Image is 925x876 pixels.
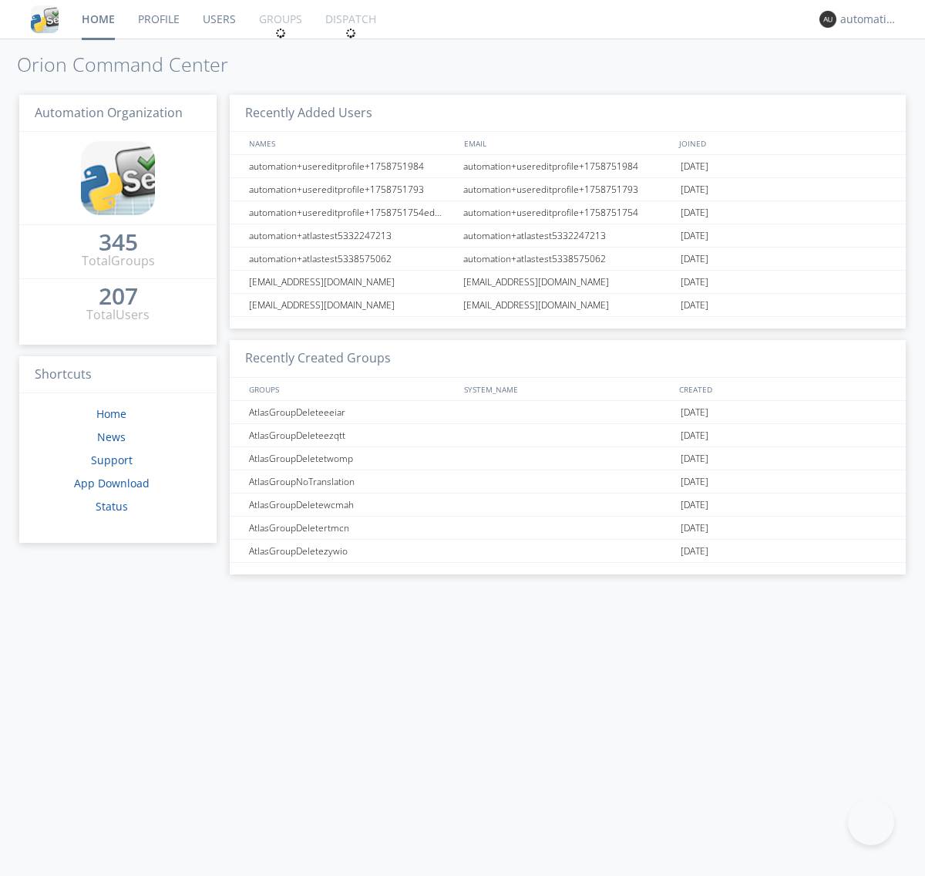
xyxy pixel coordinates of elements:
div: 207 [99,288,138,304]
img: spin.svg [345,28,356,39]
div: SYSTEM_NAME [460,378,675,400]
a: Home [96,406,126,421]
a: App Download [74,476,150,490]
span: [DATE] [681,540,708,563]
div: automation+atlas0017 [840,12,898,27]
img: cddb5a64eb264b2086981ab96f4c1ba7 [81,141,155,215]
div: automation+usereditprofile+1758751984 [245,155,459,177]
a: AtlasGroupDeletetwomp[DATE] [230,447,906,470]
span: [DATE] [681,470,708,494]
span: [DATE] [681,447,708,470]
a: automation+usereditprofile+1758751754editedautomation+usereditprofile+1758751754automation+usered... [230,201,906,224]
div: NAMES [245,132,456,154]
div: CREATED [675,378,891,400]
div: AtlasGroupDeletewcmah [245,494,459,516]
a: News [97,430,126,444]
div: AtlasGroupDeletezywio [245,540,459,562]
div: [EMAIL_ADDRESS][DOMAIN_NAME] [459,271,677,293]
a: automation+atlastest5338575062automation+atlastest5338575062[DATE] [230,248,906,271]
a: [EMAIL_ADDRESS][DOMAIN_NAME][EMAIL_ADDRESS][DOMAIN_NAME][DATE] [230,271,906,294]
div: automation+usereditprofile+1758751793 [459,178,677,200]
img: spin.svg [275,28,286,39]
span: Automation Organization [35,104,183,121]
div: JOINED [675,132,891,154]
a: AtlasGroupDeletezywio[DATE] [230,540,906,563]
a: AtlasGroupDeletertmcn[DATE] [230,517,906,540]
div: automation+usereditprofile+1758751754 [459,201,677,224]
div: AtlasGroupNoTranslation [245,470,459,493]
div: Total Groups [82,252,155,270]
h3: Shortcuts [19,356,217,394]
div: [EMAIL_ADDRESS][DOMAIN_NAME] [245,294,459,316]
div: AtlasGroupDeletetwomp [245,447,459,470]
a: AtlasGroupDeleteeeiar[DATE] [230,401,906,424]
div: AtlasGroupDeleteezqtt [245,424,459,446]
span: [DATE] [681,248,708,271]
div: automation+usereditprofile+1758751754editedautomation+usereditprofile+1758751754 [245,201,459,224]
img: 373638.png [819,11,836,28]
span: [DATE] [681,401,708,424]
a: Status [96,499,128,514]
iframe: Toggle Customer Support [848,799,894,845]
h3: Recently Added Users [230,95,906,133]
div: automation+usereditprofile+1758751793 [245,178,459,200]
a: [EMAIL_ADDRESS][DOMAIN_NAME][EMAIL_ADDRESS][DOMAIN_NAME][DATE] [230,294,906,317]
a: AtlasGroupNoTranslation[DATE] [230,470,906,494]
img: cddb5a64eb264b2086981ab96f4c1ba7 [31,5,59,33]
div: automation+atlastest5332247213 [245,224,459,247]
span: [DATE] [681,294,708,317]
a: automation+usereditprofile+1758751793automation+usereditprofile+1758751793[DATE] [230,178,906,201]
span: [DATE] [681,201,708,224]
span: [DATE] [681,178,708,201]
span: [DATE] [681,271,708,294]
h3: Recently Created Groups [230,340,906,378]
div: [EMAIL_ADDRESS][DOMAIN_NAME] [245,271,459,293]
div: automation+atlastest5338575062 [459,248,677,270]
a: 207 [99,288,138,306]
span: [DATE] [681,494,708,517]
a: automation+atlastest5332247213automation+atlastest5332247213[DATE] [230,224,906,248]
div: automation+atlastest5332247213 [459,224,677,247]
div: automation+usereditprofile+1758751984 [459,155,677,177]
div: EMAIL [460,132,675,154]
div: automation+atlastest5338575062 [245,248,459,270]
a: automation+usereditprofile+1758751984automation+usereditprofile+1758751984[DATE] [230,155,906,178]
div: AtlasGroupDeleteeeiar [245,401,459,423]
div: Total Users [86,306,150,324]
span: [DATE] [681,224,708,248]
a: AtlasGroupDeleteezqtt[DATE] [230,424,906,447]
a: Support [91,453,133,467]
span: [DATE] [681,424,708,447]
div: GROUPS [245,378,456,400]
div: AtlasGroupDeletertmcn [245,517,459,539]
a: 345 [99,234,138,252]
a: AtlasGroupDeletewcmah[DATE] [230,494,906,517]
div: 345 [99,234,138,250]
div: [EMAIL_ADDRESS][DOMAIN_NAME] [459,294,677,316]
span: [DATE] [681,517,708,540]
span: [DATE] [681,155,708,178]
